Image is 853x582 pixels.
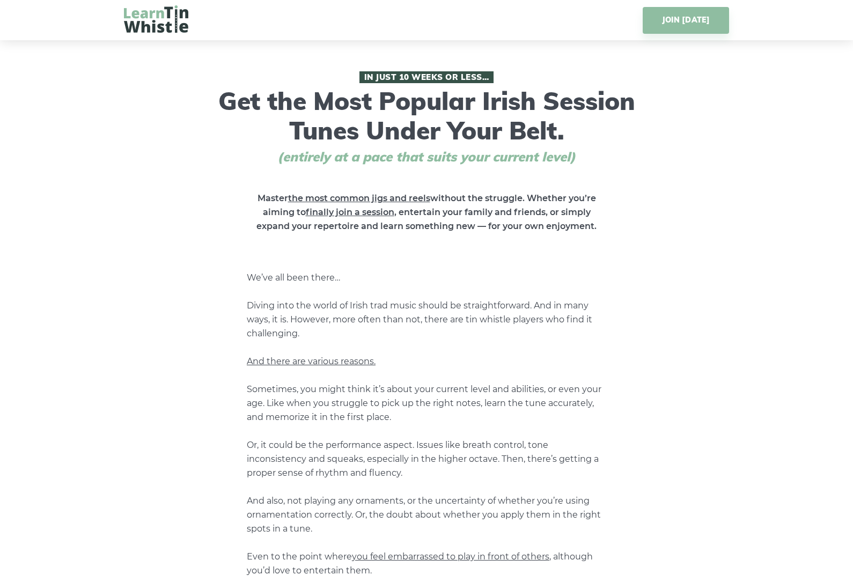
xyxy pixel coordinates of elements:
[247,356,376,366] span: And there are various reasons.
[359,71,494,83] span: In Just 10 Weeks or Less…
[288,193,430,203] span: the most common jigs and reels
[352,551,549,562] span: you feel embarrassed to play in front of others
[306,207,394,217] span: finally join a session
[215,71,638,165] h1: Get the Most Popular Irish Session Tunes Under Your Belt.
[124,5,188,33] img: LearnTinWhistle.com
[643,7,729,34] a: JOIN [DATE]
[256,193,597,231] strong: Master without the struggle. Whether you’re aiming to , entertain your family and friends, or sim...
[258,149,595,165] span: (entirely at a pace that suits your current level)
